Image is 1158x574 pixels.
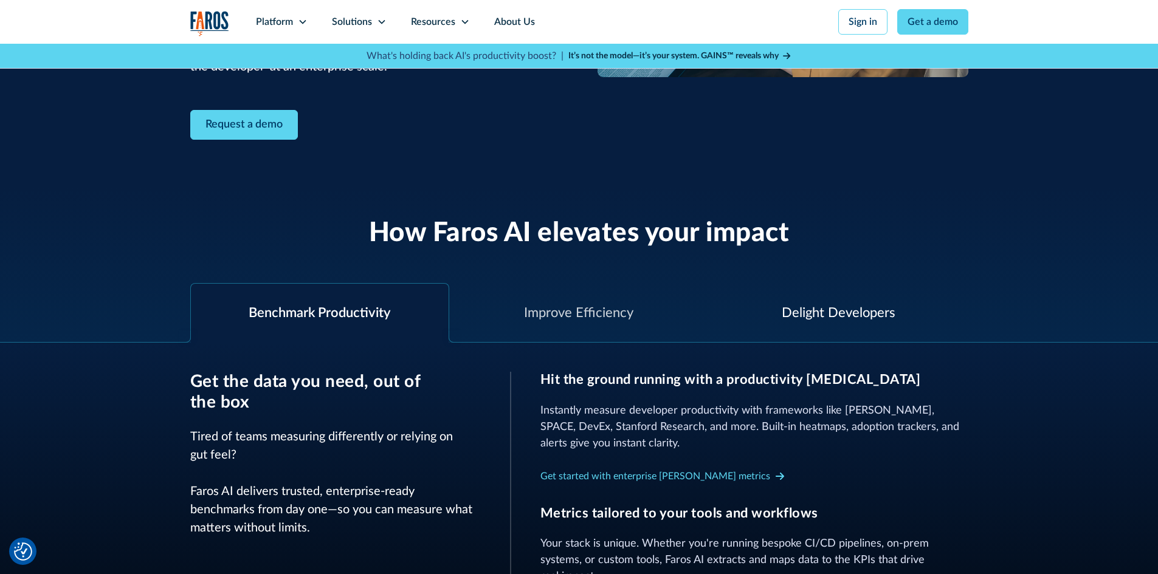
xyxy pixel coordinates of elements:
img: Revisit consent button [14,542,32,561]
div: Get started with enterprise [PERSON_NAME] metrics [540,469,770,483]
a: Sign in [838,9,887,35]
p: Tired of teams measuring differently or relying on gut feel? Faros AI delivers trusted, enterpris... [190,428,481,537]
div: Benchmark Productivity [249,303,390,323]
strong: It’s not the model—it’s your system. GAINS™ reveals why [568,52,779,60]
h3: Get the data you need, out of the box [190,372,481,412]
p: Instantly measure developer productivity with frameworks like [PERSON_NAME], SPACE, DevEx, Stanfo... [540,403,968,452]
a: Get a demo [897,9,968,35]
a: It’s not the model—it’s your system. GAINS™ reveals why [568,50,792,63]
h3: Metrics tailored to your tools and workflows [540,505,968,521]
a: Contact Modal [190,110,298,140]
button: Cookie Settings [14,542,32,561]
div: Resources [411,15,455,29]
h3: Hit the ground running with a productivity [MEDICAL_DATA] [540,372,968,388]
div: Platform [256,15,293,29]
img: Logo of the analytics and reporting company Faros. [190,11,229,36]
a: Get started with enterprise [PERSON_NAME] metrics [540,466,785,486]
a: home [190,11,229,36]
div: Delight Developers [782,303,895,323]
p: What's holding back AI's productivity boost? | [367,49,563,63]
h2: How Faros AI elevates your impact [369,217,790,250]
div: Improve Efficiency [524,303,633,323]
div: Solutions [332,15,372,29]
